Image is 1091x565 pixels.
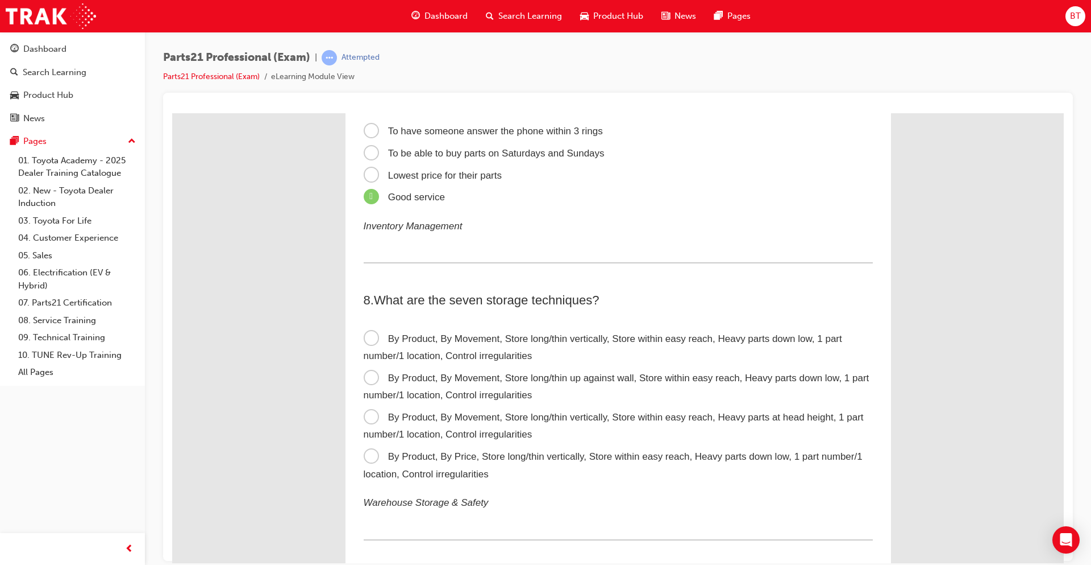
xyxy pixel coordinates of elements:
button: Pages [5,131,140,152]
a: guage-iconDashboard [402,5,477,28]
span: By Product, By Movement, Store long/thin up against wall, Store within easy reach, Heavy parts do... [191,259,697,288]
span: By Product, By Price, Store long/thin vertically, Store within easy reach, Heavy parts down low, ... [191,338,690,366]
span: search-icon [486,9,494,23]
div: News [23,112,45,125]
div: Open Intercom Messenger [1052,526,1080,554]
span: car-icon [580,9,589,23]
a: 08. Service Training [14,312,140,329]
span: Dashboard [424,10,468,23]
span: BT [1070,10,1081,23]
span: guage-icon [10,44,19,55]
a: pages-iconPages [705,5,760,28]
a: 09. Technical Training [14,329,140,347]
span: What are the seven storage techniques? [202,180,427,194]
a: 03. Toyota For Life [14,212,140,230]
span: car-icon [10,90,19,101]
a: 10. TUNE Rev-Up Training [14,347,140,364]
span: 8 [191,180,198,194]
button: DashboardSearch LearningProduct HubNews [5,36,140,131]
span: news-icon [10,114,19,124]
span: pages-icon [714,9,723,23]
a: 04. Customer Experience [14,229,140,247]
a: Parts21 Professional (Exam) [163,72,260,81]
span: learningRecordVerb_ATTEMPT-icon [322,50,337,65]
div: Dashboard [23,43,66,56]
a: 05. Sales [14,247,140,265]
span: Search Learning [498,10,562,23]
div: Search Learning [23,66,86,79]
div: Attempted [342,52,380,63]
a: News [5,108,140,129]
a: search-iconSearch Learning [477,5,571,28]
a: car-iconProduct Hub [571,5,652,28]
a: news-iconNews [652,5,705,28]
span: Lowest price for their parts [191,57,330,68]
span: search-icon [10,68,18,78]
span: To have someone answer the phone within 3 rings [191,13,431,23]
span: To be able to buy parts on Saturdays and Sundays [191,35,432,46]
a: Dashboard [5,39,140,60]
em: Warehouse Storage & Safety [191,384,317,395]
span: guage-icon [411,9,420,23]
span: By Product, By Movement, Store long/thin vertically, Store within easy reach, Heavy parts down lo... [191,220,670,249]
span: Product Hub [593,10,643,23]
span: Parts21 Professional (Exam) [163,51,310,64]
a: All Pages [14,364,140,381]
div: Product Hub [23,89,73,102]
div: Pages [23,135,47,148]
span: News [674,10,696,23]
a: 07. Parts21 Certification [14,294,140,312]
img: Trak [6,3,96,29]
button: BT [1065,6,1085,26]
span: | [315,51,317,64]
span: news-icon [661,9,670,23]
em: Inventory Management [191,108,290,118]
span: pages-icon [10,137,19,147]
span: Pages [727,10,751,23]
span: Good service [191,79,273,89]
span: By Product, By Movement, Store long/thin vertically, Store within easy reach, Heavy parts at head... [191,299,692,327]
a: Product Hub [5,85,140,106]
a: Search Learning [5,62,140,83]
span: . [198,180,202,194]
a: 01. Toyota Academy - 2025 Dealer Training Catalogue [14,152,140,182]
a: 06. Electrification (EV & Hybrid) [14,264,140,294]
a: 02. New - Toyota Dealer Induction [14,182,140,212]
span: prev-icon [125,542,134,556]
li: eLearning Module View [271,71,355,84]
span: up-icon [128,134,136,149]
